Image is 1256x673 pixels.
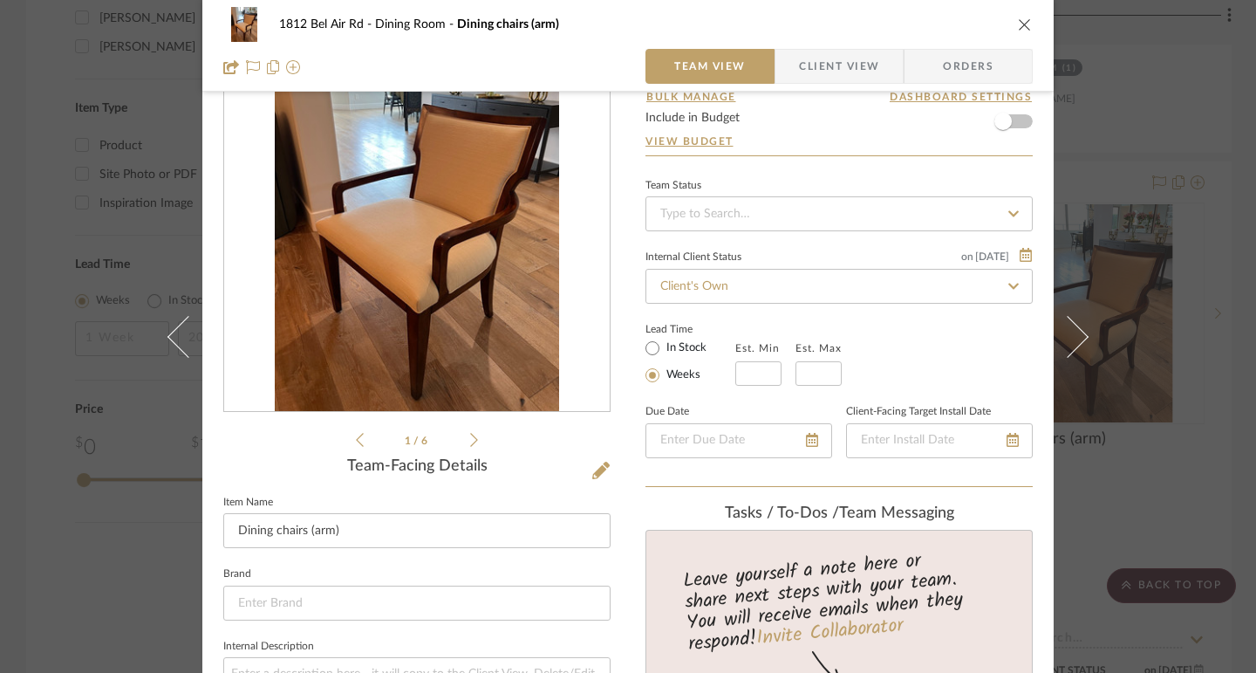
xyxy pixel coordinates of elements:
[663,340,706,356] label: In Stock
[223,586,611,621] input: Enter Brand
[223,642,314,651] label: Internal Description
[645,321,735,337] label: Lead Time
[279,18,375,31] span: 1812 Bel Air Rd
[889,89,1033,105] button: Dashboard Settings
[725,505,839,521] span: Tasks / To-Dos /
[223,7,265,42] img: a9f9bb2a-67c2-434d-a32c-72e944d854eb_48x40.jpg
[645,337,735,386] mat-radio-group: Select item type
[223,570,251,579] label: Brand
[846,423,1033,458] input: Enter Install Date
[223,457,611,477] div: Team-Facing Details
[645,89,737,105] button: Bulk Manage
[674,49,746,84] span: Team View
[1017,17,1033,32] button: close
[645,423,832,458] input: Enter Due Date
[223,513,611,548] input: Enter Item Name
[421,436,430,446] span: 6
[644,542,1035,659] div: Leave yourself a note here or share next steps with your team. You will receive emails when they ...
[645,196,1033,231] input: Type to Search…
[405,436,413,446] span: 1
[223,498,273,507] label: Item Name
[645,408,689,416] label: Due Date
[799,49,879,84] span: Client View
[457,18,559,31] span: Dining chairs (arm)
[973,251,1011,263] span: [DATE]
[755,611,904,655] a: Invite Collaborator
[645,134,1033,148] a: View Budget
[846,408,991,416] label: Client-Facing Target Install Date
[735,342,780,354] label: Est. Min
[645,505,1033,524] div: team Messaging
[645,253,741,262] div: Internal Client Status
[375,18,457,31] span: Dining Room
[795,342,842,354] label: Est. Max
[645,269,1033,304] input: Type to Search…
[961,251,973,262] span: on
[413,436,421,446] span: /
[224,33,610,412] div: 0
[924,49,1013,84] span: Orders
[645,182,701,190] div: Team Status
[663,367,700,383] label: Weeks
[275,33,558,412] img: a9f9bb2a-67c2-434d-a32c-72e944d854eb_436x436.jpg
